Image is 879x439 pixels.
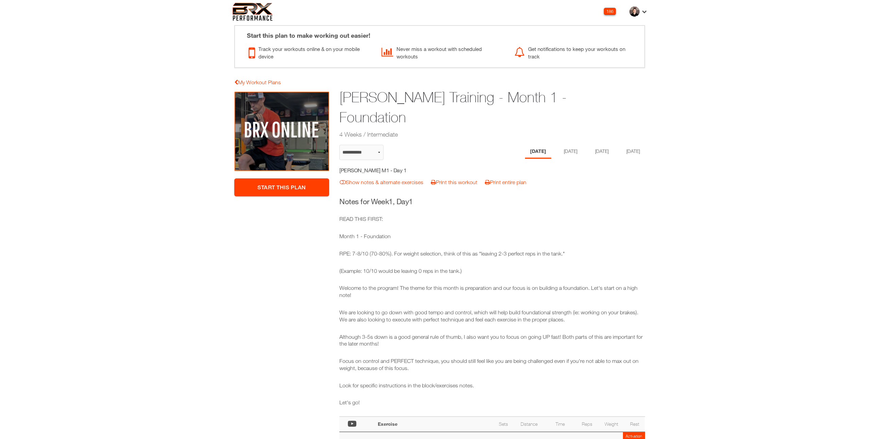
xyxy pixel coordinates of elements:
h5: [PERSON_NAME] M1 - Day 1 [339,166,461,174]
p: Although 3-5s down is a good general rule of thumb, I also want you to focus on going UP fast! Bo... [339,333,645,348]
a: Show notes & alternate exercises [340,179,423,185]
th: Exercise [374,417,493,432]
p: READ THIS FIRST: [339,215,645,223]
a: Start This Plan [234,178,329,196]
p: Look for specific instructions in the block/exercises notes. [339,382,645,389]
img: 6f7da32581c89ca25d665dc3aae533e4f14fe3ef_original.svg [233,3,273,21]
img: thumb.jpg [629,6,640,17]
img: Brendan Jedlicka Training - Month 1 - Foundation [234,91,329,172]
div: 186 [604,8,616,15]
h1: [PERSON_NAME] Training - Month 1 - Foundation [339,87,592,127]
p: We are looking to go down with good tempo and control, which will help build foundational strengt... [339,309,645,323]
div: Start this plan to make working out easier! [240,26,639,40]
a: Print entire plan [485,179,526,185]
h3: Notes for Week , Day [339,196,645,207]
a: My Workout Plans [234,79,281,85]
h2: 4 Weeks / Intermediate [339,130,592,139]
th: Time [544,417,576,432]
li: Day 1 [525,145,551,159]
p: Month 1 - Foundation [339,233,645,240]
div: Get notifications to keep your workouts on track [514,43,637,60]
li: Day 3 [590,145,614,159]
p: Focus on control and PERFECT technique, you should still feel like you are being challenged even ... [339,357,645,372]
li: Day 4 [621,145,645,159]
div: Never miss a workout with scheduled workouts [382,43,504,60]
th: Sets [493,417,514,432]
th: Weight [598,417,624,432]
span: 1 [409,197,413,206]
p: Let's go! [339,399,645,406]
p: (Example: 10/10 would be leaving 0 reps in the tank.) [339,267,645,275]
span: 1 [389,197,393,206]
th: Distance [514,417,544,432]
p: RPE: 7-8/10 (70-80%). For weight selection, think of this as "leaving 2-3 perfect reps in the tank." [339,250,645,257]
p: Welcome to the program! The theme for this month is preparation and our focus is on building a fo... [339,284,645,299]
th: Reps [576,417,598,432]
a: Print this workout [431,179,477,185]
th: Rest [624,417,645,432]
div: Track your workouts online & on your mobile device [249,43,371,60]
li: Day 2 [559,145,582,159]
